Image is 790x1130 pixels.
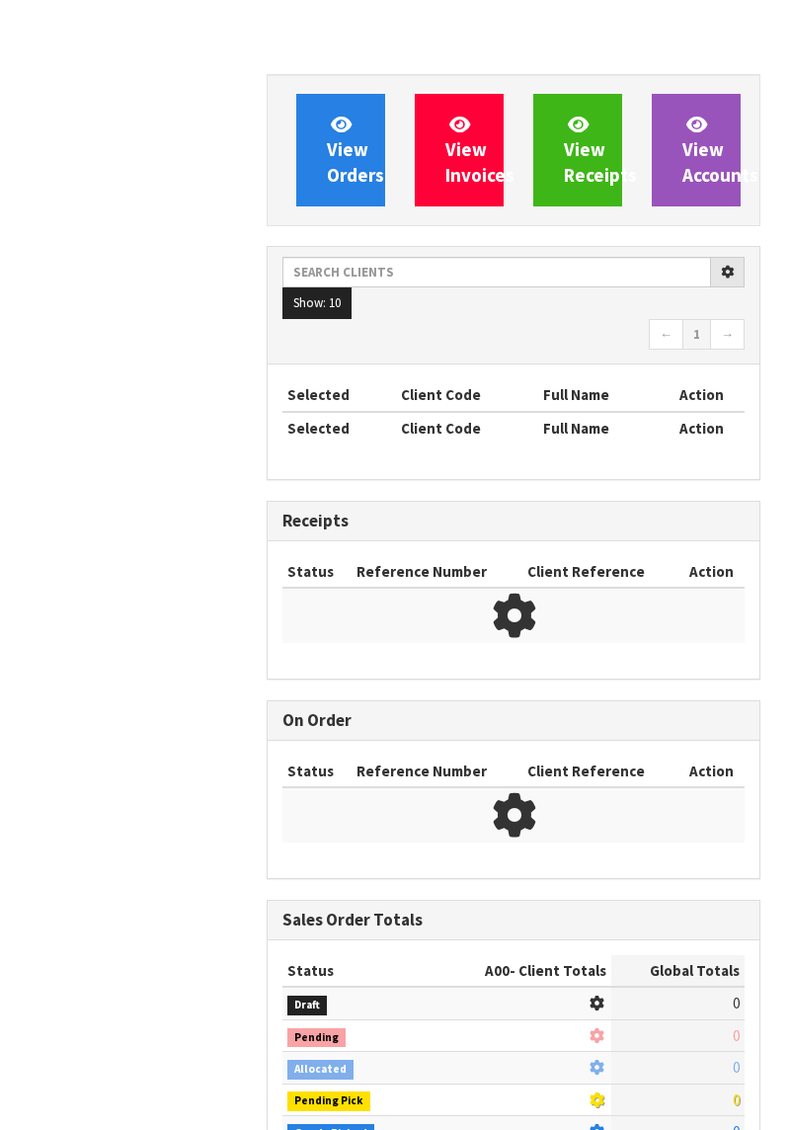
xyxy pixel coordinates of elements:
[282,756,352,787] th: Status
[710,319,745,351] a: →
[396,379,538,411] th: Client Code
[564,113,637,187] span: View Receipts
[282,955,435,987] th: Status
[538,379,659,411] th: Full Name
[682,319,711,351] a: 1
[296,94,385,206] a: ViewOrders
[733,994,740,1012] span: 0
[522,556,678,588] th: Client Reference
[282,287,352,319] button: Show: 10
[287,996,327,1015] span: Draft
[282,379,396,411] th: Selected
[659,379,745,411] th: Action
[435,955,611,987] th: - Client Totals
[652,94,741,206] a: ViewAccounts
[282,911,745,929] h3: Sales Order Totals
[733,1058,740,1077] span: 0
[445,113,514,187] span: View Invoices
[682,113,758,187] span: View Accounts
[522,756,678,787] th: Client Reference
[538,412,659,444] th: Full Name
[733,1090,740,1109] span: 0
[327,113,384,187] span: View Orders
[415,94,504,206] a: ViewInvoices
[611,955,745,987] th: Global Totals
[282,319,745,354] nav: Page navigation
[659,412,745,444] th: Action
[485,961,510,980] span: A00
[678,556,745,588] th: Action
[287,1060,354,1080] span: Allocated
[282,711,745,730] h3: On Order
[352,556,523,588] th: Reference Number
[282,412,396,444] th: Selected
[282,556,352,588] th: Status
[678,756,745,787] th: Action
[649,319,683,351] a: ←
[733,1026,740,1045] span: 0
[533,94,622,206] a: ViewReceipts
[396,412,538,444] th: Client Code
[352,756,523,787] th: Reference Number
[287,1091,370,1111] span: Pending Pick
[282,512,745,530] h3: Receipts
[282,257,711,287] input: Search clients
[287,1028,346,1048] span: Pending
